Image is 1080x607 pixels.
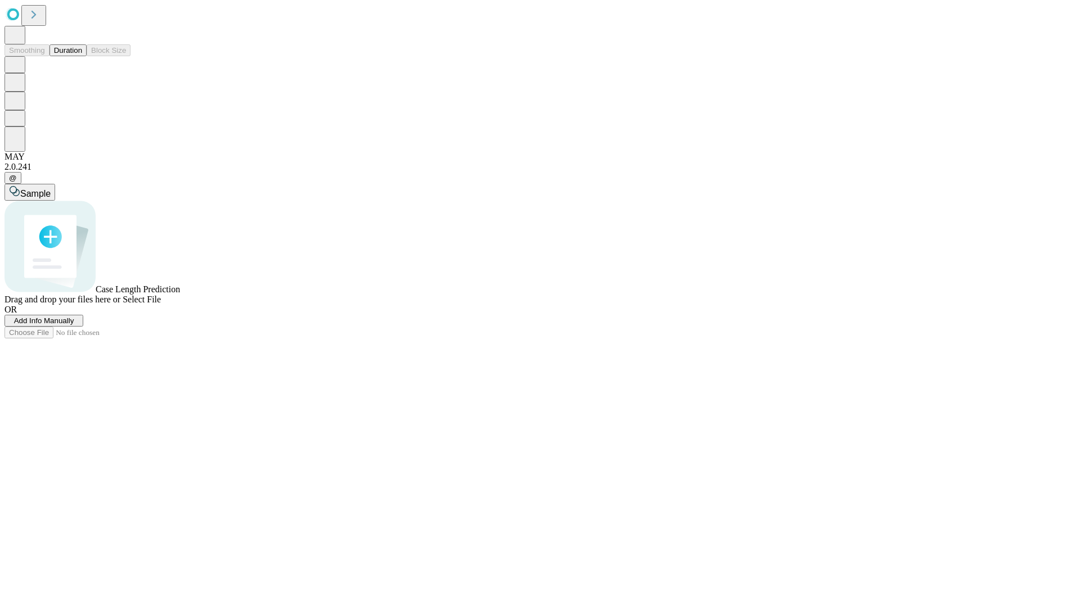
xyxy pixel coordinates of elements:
[87,44,130,56] button: Block Size
[14,316,74,325] span: Add Info Manually
[96,284,180,294] span: Case Length Prediction
[4,315,83,327] button: Add Info Manually
[4,184,55,201] button: Sample
[123,295,161,304] span: Select File
[4,172,21,184] button: @
[9,174,17,182] span: @
[4,44,49,56] button: Smoothing
[20,189,51,198] span: Sample
[4,162,1075,172] div: 2.0.241
[4,305,17,314] span: OR
[49,44,87,56] button: Duration
[4,295,120,304] span: Drag and drop your files here or
[4,152,1075,162] div: MAY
